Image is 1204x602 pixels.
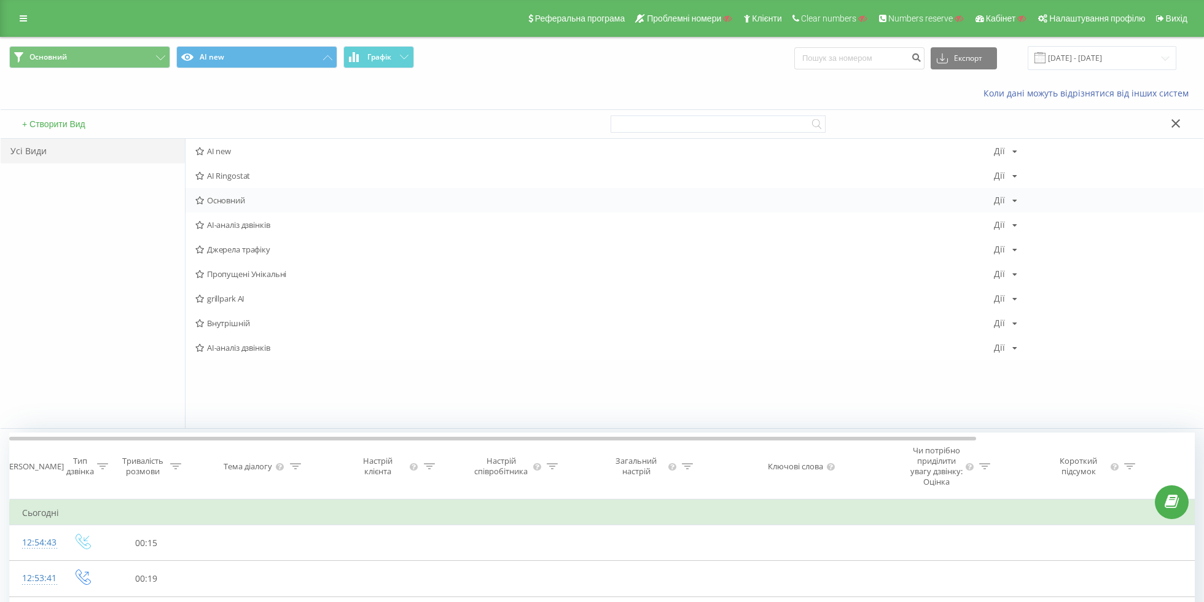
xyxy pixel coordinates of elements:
span: AI Ringostat [195,171,994,180]
div: Короткий підсумок [1049,456,1108,477]
span: Налаштування профілю [1049,14,1145,23]
div: Тривалість розмови [119,456,167,477]
span: Вихід [1166,14,1187,23]
a: Коли дані можуть відрізнятися вiд інших систем [983,87,1195,99]
input: Пошук за номером [794,47,925,69]
span: Основний [29,52,67,62]
div: Дії [994,343,1005,352]
span: Проблемні номери [647,14,721,23]
button: Експорт [931,47,997,69]
div: 12:54:43 [22,531,47,555]
span: AI-аналіз дзвінків [195,343,994,352]
span: Джерела трафіку [195,245,994,254]
span: AI new [195,147,994,155]
div: Дії [994,245,1005,254]
div: Дії [994,171,1005,180]
div: Дії [994,196,1005,205]
span: Clear numbers [801,14,856,23]
td: 00:15 [108,525,185,561]
td: 00:19 [108,561,185,596]
button: Графік [343,46,414,68]
div: Тема діалогу [224,461,272,472]
span: Numbers reserve [888,14,953,23]
div: [PERSON_NAME] [2,461,64,472]
div: Ключові слова [768,461,823,472]
span: Графік [367,53,391,61]
div: Дії [994,147,1005,155]
div: Дії [994,221,1005,229]
button: Закрити [1167,118,1185,131]
span: AI-аналіз дзвінків [195,221,994,229]
div: Настрій співробітника [472,456,531,477]
span: Пропущені Унікальні [195,270,994,278]
div: 12:53:41 [22,566,47,590]
span: Основний [195,196,994,205]
span: Реферальна програма [535,14,625,23]
span: Клієнти [752,14,782,23]
div: Дії [994,270,1005,278]
button: Основний [9,46,170,68]
span: grillpark AI [195,294,994,303]
div: Чи потрібно приділити увагу дзвінку: Оцінка [910,445,963,487]
div: Загальний настрій [607,456,666,477]
span: Кабінет [986,14,1016,23]
div: Усі Види [1,139,185,163]
span: Внутрішній [195,319,994,327]
div: Дії [994,294,1005,303]
div: Дії [994,319,1005,327]
div: Тип дзвінка [66,456,94,477]
button: AI new [176,46,337,68]
button: + Створити Вид [18,119,89,130]
div: Настрій клієнта [349,456,406,477]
